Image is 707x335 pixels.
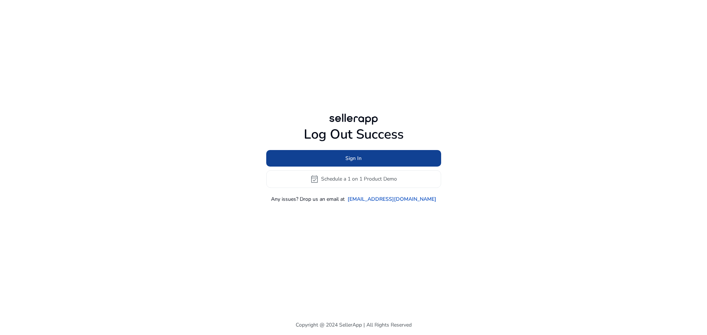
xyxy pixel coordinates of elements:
a: [EMAIL_ADDRESS][DOMAIN_NAME] [348,195,436,203]
span: event_available [310,175,319,183]
p: Any issues? Drop us an email at [271,195,345,203]
button: Sign In [266,150,441,167]
h1: Log Out Success [266,126,441,142]
span: Sign In [345,154,362,162]
button: event_availableSchedule a 1 on 1 Product Demo [266,170,441,188]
